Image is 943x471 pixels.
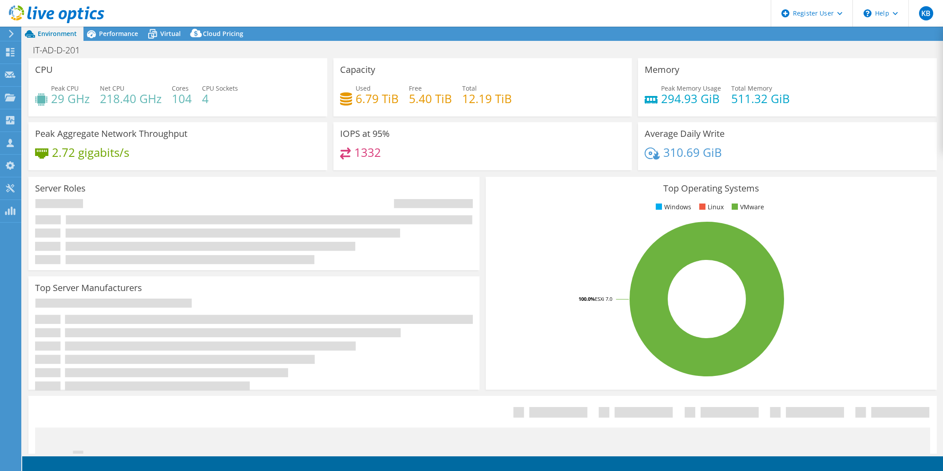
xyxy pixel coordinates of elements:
span: Environment [38,29,77,38]
h3: Capacity [340,65,375,75]
span: Total Memory [731,84,772,92]
h4: 1332 [354,148,381,157]
h4: 12.19 TiB [462,94,512,104]
h4: 2.72 gigabits/s [52,148,129,157]
h3: Server Roles [35,184,86,193]
span: Virtual [160,29,181,38]
span: Cores [172,84,189,92]
li: VMware [729,202,764,212]
span: Peak Memory Usage [661,84,721,92]
h4: 294.93 GiB [661,94,721,104]
svg: \n [864,9,872,17]
span: Used [356,84,371,92]
span: CPU Sockets [202,84,238,92]
h4: 218.40 GHz [100,94,162,104]
h3: Top Server Manufacturers [35,283,142,293]
h3: Average Daily Write [645,129,725,139]
h1: IT-AD-D-201 [29,45,94,55]
h4: 104 [172,94,192,104]
h4: 511.32 GiB [731,94,790,104]
h3: Top Operating Systems [492,184,930,193]
span: Total [462,84,477,92]
h3: CPU [35,65,53,75]
li: Linux [697,202,724,212]
span: Free [409,84,422,92]
h4: 29 GHz [51,94,90,104]
h3: Peak Aggregate Network Throughput [35,129,187,139]
h4: 4 [202,94,238,104]
h4: 5.40 TiB [409,94,452,104]
h3: IOPS at 95% [340,129,390,139]
span: KB [919,6,933,20]
h4: 6.79 TiB [356,94,399,104]
span: Cloud Pricing [203,29,243,38]
tspan: ESXi 7.0 [595,295,612,302]
span: Performance [99,29,138,38]
h3: Memory [645,65,679,75]
tspan: 100.0% [578,295,595,302]
span: Net CPU [100,84,124,92]
li: Windows [654,202,691,212]
span: Peak CPU [51,84,79,92]
h4: 310.69 GiB [663,148,722,157]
